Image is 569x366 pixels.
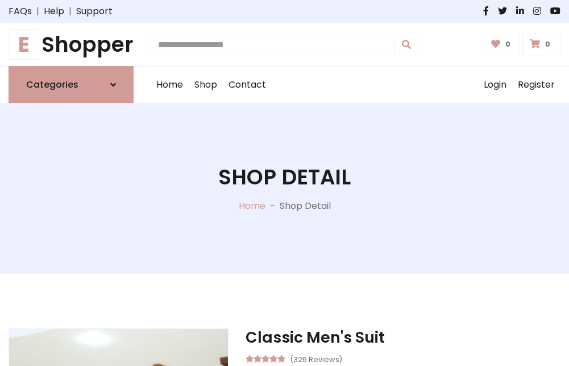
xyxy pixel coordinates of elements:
h1: Shop Detail [218,165,351,190]
a: 0 [484,34,521,55]
a: Home [239,199,265,212]
a: Home [151,67,189,103]
a: Help [44,5,64,18]
span: | [64,5,76,18]
a: 0 [522,34,560,55]
span: 0 [502,39,513,50]
span: 0 [542,39,553,50]
h1: Shopper [9,32,134,57]
small: (326 Reviews) [290,352,342,365]
span: E [9,29,39,60]
a: Shop [189,67,223,103]
p: Shop Detail [280,199,331,213]
a: Categories [9,66,134,103]
a: EShopper [9,32,134,57]
p: - [265,199,280,213]
h6: Categories [26,79,78,90]
a: Register [512,67,560,103]
span: | [32,5,44,18]
a: Login [478,67,512,103]
a: Support [76,5,113,18]
a: Contact [223,67,272,103]
h3: Classic Men's Suit [246,328,560,347]
a: FAQs [9,5,32,18]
